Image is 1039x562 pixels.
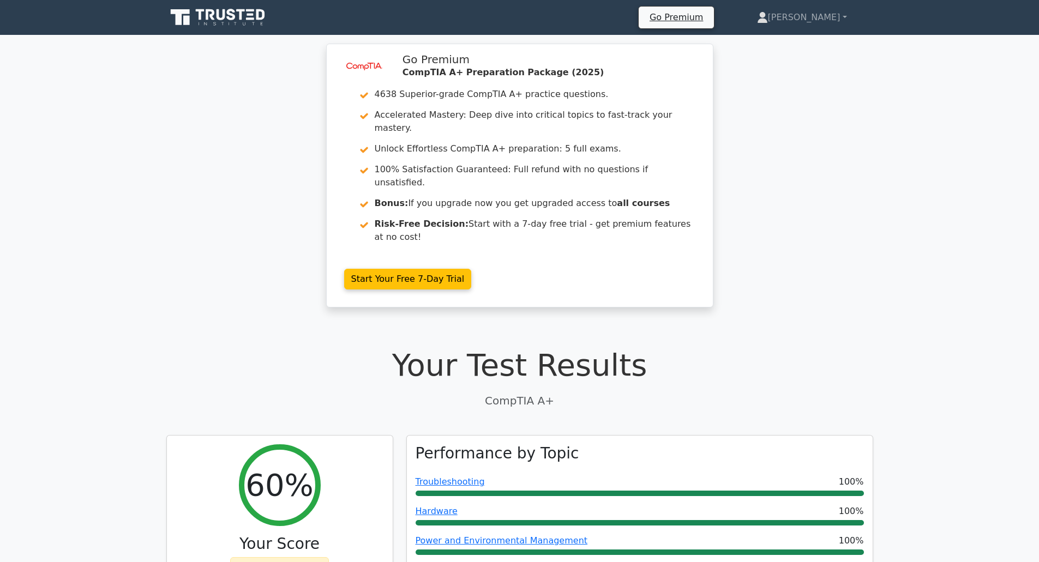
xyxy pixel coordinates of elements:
[166,392,873,409] p: CompTIA A+
[166,347,873,383] h1: Your Test Results
[416,476,485,487] a: Troubleshooting
[344,269,472,289] a: Start Your Free 7-Day Trial
[643,10,710,25] a: Go Premium
[245,467,313,503] h2: 60%
[416,535,588,546] a: Power and Environmental Management
[416,506,458,516] a: Hardware
[176,535,384,553] h3: Your Score
[416,444,579,463] h3: Performance by Topic
[839,505,864,518] span: 100%
[731,7,873,28] a: [PERSON_NAME]
[839,475,864,488] span: 100%
[839,534,864,547] span: 100%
